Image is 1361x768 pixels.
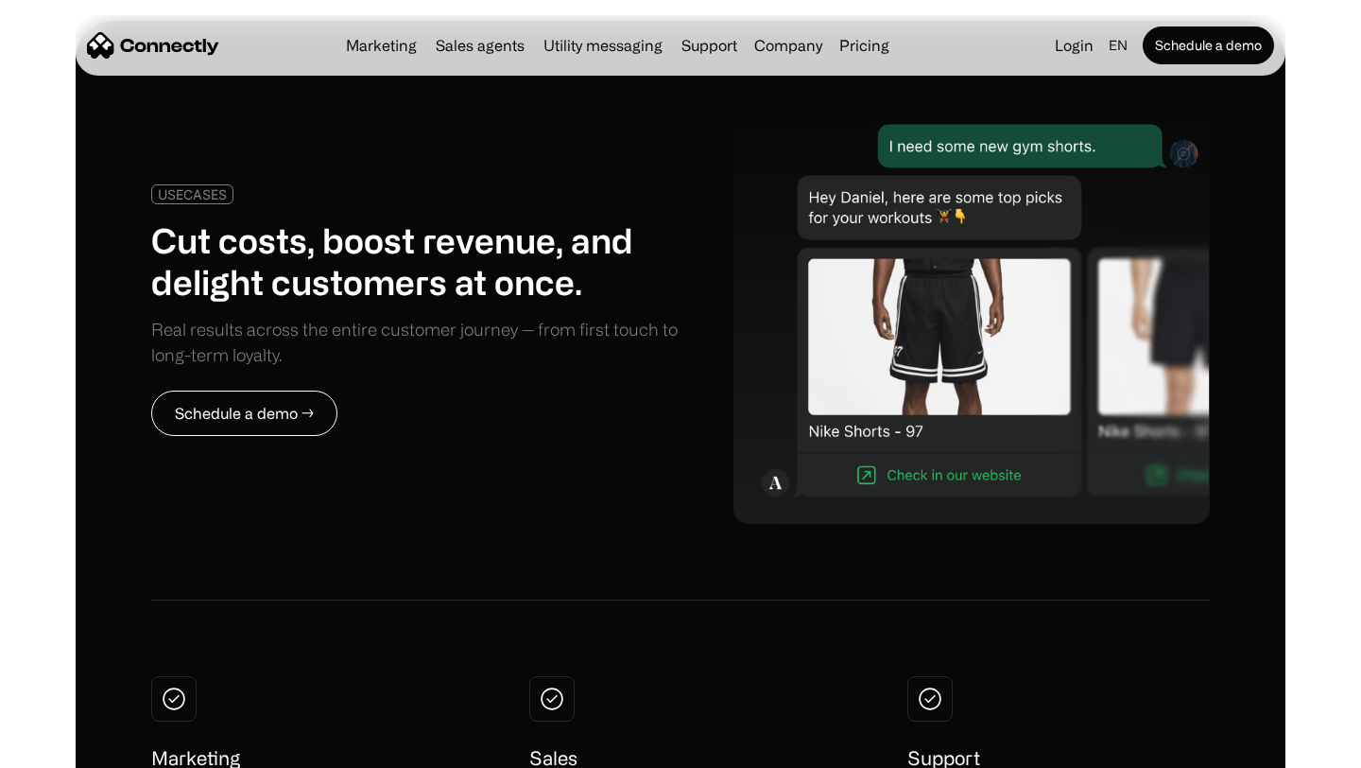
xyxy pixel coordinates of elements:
div: en [1101,32,1139,59]
a: Schedule a demo → [151,391,337,436]
ul: Language list [38,735,113,761]
div: Company [754,32,822,59]
h1: Cut costs, boost revenue, and delight customers at once. [151,219,680,301]
a: Schedule a demo [1143,26,1274,64]
div: USECASES [158,187,227,201]
a: Utility messaging [536,38,670,53]
a: Sales agents [428,38,532,53]
div: Company [749,32,828,59]
div: Real results across the entire customer journey — from first touch to long-term loyalty. [151,317,680,368]
a: Support [674,38,745,53]
a: home [87,31,219,60]
a: Marketing [338,38,424,53]
a: Pricing [832,38,897,53]
div: en [1109,32,1128,59]
aside: Language selected: English [19,733,113,761]
a: Login [1047,32,1101,59]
